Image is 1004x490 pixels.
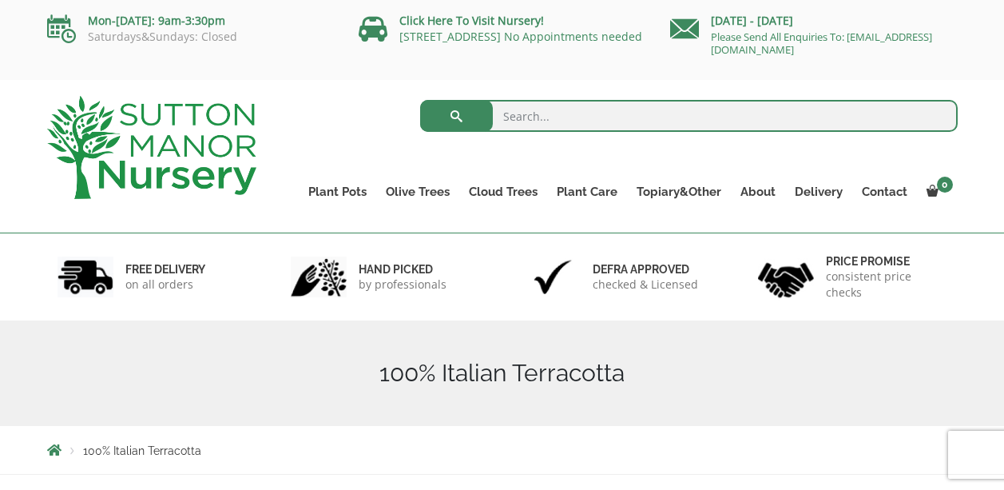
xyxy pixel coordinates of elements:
[47,444,958,456] nav: Breadcrumbs
[593,262,698,277] h6: Defra approved
[47,30,335,43] p: Saturdays&Sundays: Closed
[627,181,731,203] a: Topiary&Other
[593,277,698,293] p: checked & Licensed
[83,444,201,457] span: 100% Italian Terracotta
[47,96,256,199] img: logo
[291,257,347,297] img: 2.jpg
[359,277,446,293] p: by professionals
[547,181,627,203] a: Plant Care
[299,181,376,203] a: Plant Pots
[917,181,958,203] a: 0
[359,262,446,277] h6: hand picked
[826,269,947,301] p: consistent price checks
[670,11,958,30] p: [DATE] - [DATE]
[459,181,547,203] a: Cloud Trees
[525,257,581,297] img: 3.jpg
[47,359,958,388] h1: 100% Italian Terracotta
[852,181,917,203] a: Contact
[937,177,953,193] span: 0
[125,277,205,293] p: on all orders
[399,29,642,44] a: [STREET_ADDRESS] No Appointments needed
[125,262,205,277] h6: FREE DELIVERY
[711,30,932,57] a: Please Send All Enquiries To: [EMAIL_ADDRESS][DOMAIN_NAME]
[826,254,947,269] h6: Price promise
[58,257,113,297] img: 1.jpg
[47,11,335,30] p: Mon-[DATE]: 9am-3:30pm
[420,100,958,132] input: Search...
[785,181,852,203] a: Delivery
[731,181,785,203] a: About
[399,13,544,28] a: Click Here To Visit Nursery!
[758,253,814,301] img: 4.jpg
[376,181,459,203] a: Olive Trees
